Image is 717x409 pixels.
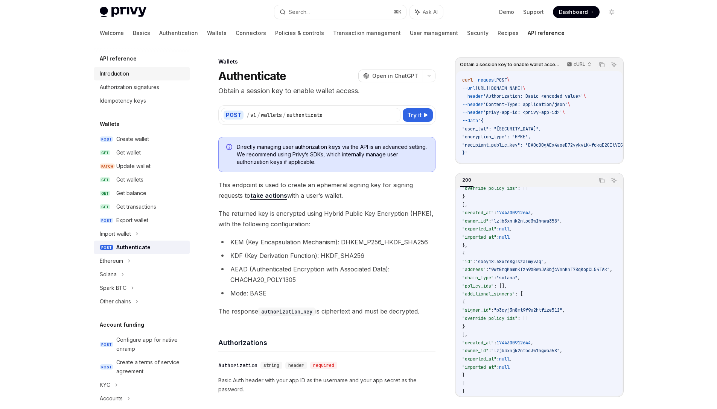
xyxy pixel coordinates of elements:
a: User management [410,24,458,42]
span: } [462,194,465,200]
span: '{ [478,118,483,124]
div: Accounts [100,394,123,403]
div: Create a terms of service agreement [116,358,186,376]
span: { [462,299,465,305]
a: API reference [528,24,565,42]
span: "owner_id" [462,348,489,354]
div: / [283,111,286,119]
a: Dashboard [553,6,600,18]
span: 'Content-Type: application/json' [483,101,568,108]
a: Idempotency keys [94,94,190,108]
span: POST [100,364,113,370]
div: Idempotency keys [100,96,146,105]
span: : [496,234,499,240]
span: The returned key is encrypted using Hybrid Public Key Encryption (HPKE), with the following confi... [218,208,435,229]
span: , [510,356,512,362]
span: : [], [494,283,507,289]
button: Try it [403,108,433,122]
a: Wallets [207,24,227,42]
span: "exported_at" [462,356,496,362]
span: : [486,267,489,273]
span: "exported_at" [462,226,496,232]
span: --header [462,101,483,108]
div: 200 [460,176,473,185]
div: Authorization [218,362,257,369]
button: Search...⌘K [274,5,406,19]
span: 1744300912644 [496,340,531,346]
span: GET [100,204,110,210]
h1: Authenticate [218,69,286,83]
span: GET [100,177,110,183]
span: The response is ciphertext and must be decrypted. [218,306,435,317]
span: ⌘ K [394,9,402,15]
button: cURL [563,58,595,71]
span: : [489,348,491,354]
span: : [491,307,494,313]
span: "override_policy_ids" [462,315,518,321]
a: GETGet transactions [94,200,190,214]
img: light logo [100,7,146,17]
span: null [499,364,510,370]
button: Copy the contents from the code block [597,60,607,70]
span: POST [100,218,113,223]
span: { [462,250,465,256]
span: : [473,259,475,265]
span: header [288,362,304,368]
a: Recipes [498,24,519,42]
span: "policy_ids" [462,283,494,289]
span: POST [100,136,113,142]
div: Authorization signatures [100,83,159,92]
div: wallets [261,111,282,119]
span: : [494,275,496,281]
span: : [496,356,499,362]
span: "signer_id" [462,307,491,313]
span: : [494,210,496,216]
span: "created_at" [462,340,494,346]
span: , [560,218,562,224]
span: \ [507,77,510,83]
li: Mode: BASE [218,288,435,298]
a: POSTCreate wallet [94,132,190,146]
span: "solana" [496,275,518,281]
span: , [562,307,565,313]
span: "additional_signers" [462,291,515,297]
a: GETGet balance [94,186,190,200]
a: Introduction [94,67,190,80]
span: "owner_id" [462,218,489,224]
p: Obtain a session key to enable wallet access. [218,86,435,96]
span: : [496,364,499,370]
span: \ [583,93,586,99]
div: POST [224,111,244,120]
span: PATCH [100,164,115,169]
a: POSTAuthenticate [94,241,190,254]
a: Connectors [236,24,266,42]
button: Ask AI [609,176,619,185]
h5: Account funding [100,320,144,329]
button: Ask AI [410,5,443,19]
a: Authentication [159,24,198,42]
div: Solana [100,270,117,279]
span: : [ [515,291,523,297]
button: Toggle dark mode [606,6,618,18]
div: Get wallet [116,148,141,157]
span: "lzjb3xnjk2ntod3w1hgwa358" [491,218,560,224]
div: Ethereum [100,256,123,265]
span: Open in ChatGPT [372,72,418,80]
a: Authorization signatures [94,80,190,94]
h5: Wallets [100,120,119,129]
div: Export wallet [116,216,148,225]
h5: API reference [100,54,137,63]
div: Create wallet [116,135,149,144]
span: }' [462,150,467,156]
button: Ask AI [609,60,619,70]
div: Get balance [116,189,146,198]
h4: Authorizations [218,338,435,348]
div: / [247,111,250,119]
a: Transaction management [333,24,401,42]
a: Welcome [100,24,124,42]
span: : [] [518,315,528,321]
span: , [518,275,520,281]
div: authenticate [286,111,323,119]
a: GETGet wallet [94,146,190,159]
span: "user_jwt": "[SECURITY_DATA]", [462,126,541,132]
